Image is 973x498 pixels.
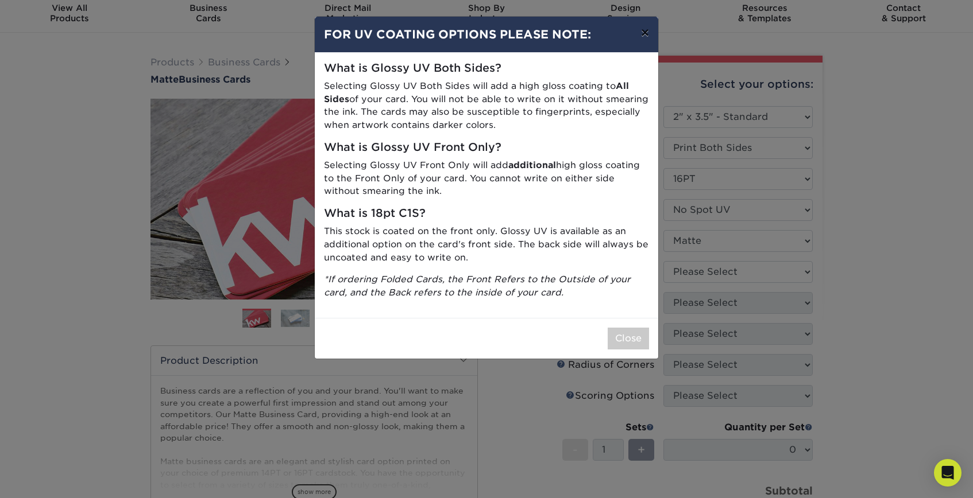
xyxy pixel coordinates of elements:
[324,62,649,75] h5: What is Glossy UV Both Sides?
[608,328,649,349] button: Close
[632,17,658,49] button: ×
[324,207,649,220] h5: What is 18pt C1S?
[508,159,556,170] strong: additional
[934,459,962,487] div: Open Intercom Messenger
[324,225,649,264] p: This stock is coated on the front only. Glossy UV is available as an additional option on the car...
[324,26,649,43] h4: FOR UV COATING OPTIONS PLEASE NOTE:
[324,274,631,298] i: *If ordering Folded Cards, the Front Refers to the Outside of your card, and the Back refers to t...
[324,80,629,104] strong: All Sides
[324,141,649,154] h5: What is Glossy UV Front Only?
[324,80,649,132] p: Selecting Glossy UV Both Sides will add a high gloss coating to of your card. You will not be abl...
[324,159,649,198] p: Selecting Glossy UV Front Only will add high gloss coating to the Front Only of your card. You ca...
